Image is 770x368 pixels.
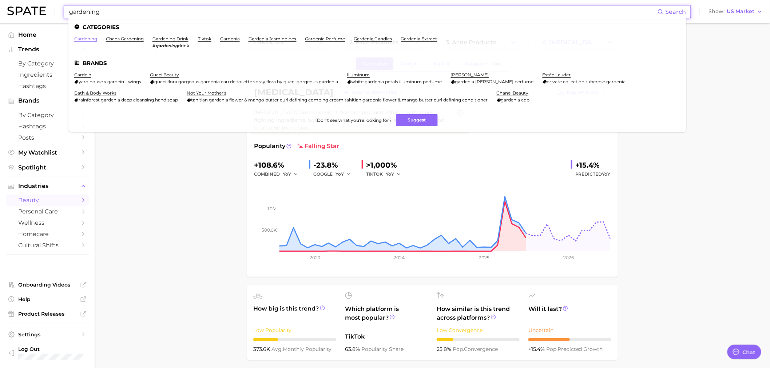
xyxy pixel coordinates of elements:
[18,164,76,171] span: Spotlight
[18,242,76,249] span: cultural shifts
[396,114,438,126] button: Suggest
[366,161,397,169] span: >1,000%
[6,95,89,106] button: Brands
[18,208,76,215] span: personal care
[6,206,89,217] a: personal care
[187,97,488,103] div: ,
[345,305,428,329] span: Which platform is most popular?
[6,217,89,228] a: wellness
[152,36,188,41] a: gardening drink
[6,44,89,55] button: Trends
[361,346,404,352] span: popularity share
[6,162,89,173] a: Spotlight
[6,329,89,340] a: Settings
[253,346,271,352] span: 373.6k
[602,171,611,177] span: YoY
[74,72,91,77] a: gardein
[74,60,680,66] li: Brands
[666,8,686,15] span: Search
[18,123,76,130] span: Hashtags
[528,338,611,341] div: 5 / 10
[254,159,303,171] div: +108.6%
[497,90,529,96] a: chanel beauty
[6,294,89,305] a: Help
[74,36,97,41] a: gardening
[254,170,303,179] div: combined
[18,46,76,53] span: Trends
[283,170,298,179] button: YoY
[453,346,464,352] abbr: popularity index
[347,72,370,77] a: illuminum
[79,97,178,103] span: rainforest gardenia deep cleansing hand soap
[366,170,406,179] div: TIKTOK
[707,7,765,16] button: ShowUS Market
[345,346,361,352] span: 63.8%
[709,9,725,13] span: Show
[6,121,89,132] a: Hashtags
[6,308,89,319] a: Product Releases
[254,142,285,151] span: Popularity
[6,80,89,92] a: Hashtags
[317,117,392,123] span: Don't see what you're looking for?
[155,43,178,48] em: gardening
[198,36,211,41] a: tiktok
[401,36,437,41] a: gardenia extract
[297,143,303,149] img: falling star
[18,149,76,156] span: My Watchlist
[18,134,76,141] span: Posts
[74,24,680,30] li: Categories
[345,97,488,103] span: tahitian gardenia flower & mango butter curl defining conditioner
[386,171,394,177] span: YoY
[271,346,283,352] abbr: average
[253,338,336,341] div: 3 / 10
[336,170,351,179] button: YoY
[220,36,240,41] a: gardenia
[437,305,520,322] span: How similar is this trend across platforms?
[253,326,336,335] div: Low Popularity
[68,5,658,18] input: Search here for a brand, industry, or ingredient
[305,36,345,41] a: gardenia perfume
[150,79,338,84] div: ,
[437,338,520,341] div: 2 / 10
[18,83,76,89] span: Hashtags
[501,97,530,103] span: gardenia edp
[546,346,557,352] abbr: popularity index
[6,109,89,121] a: by Category
[106,36,144,41] a: chaos gardening
[563,255,574,260] tspan: 2026
[191,97,344,103] span: tahitian gardenia flower & mango butter curl defining combing cream
[7,7,46,15] img: SPATE
[528,326,611,335] div: Uncertain
[6,279,89,290] a: Onboarding Videos
[18,183,76,189] span: Industries
[187,90,226,96] a: not your mother's
[18,31,76,38] span: Home
[437,326,520,335] div: Low Convergence
[354,36,392,41] a: gardenia candles
[79,79,141,84] span: yard house x gardein - wings
[336,171,344,177] span: YoY
[18,97,76,104] span: Brands
[18,281,76,288] span: Onboarding Videos
[313,159,356,171] div: -23.8%
[455,79,534,84] span: gardenia [PERSON_NAME] perfume
[543,72,571,77] a: estée lauder
[352,79,442,84] span: white gardenia petals illuminum perfume
[6,58,89,69] a: by Category
[18,219,76,226] span: wellness
[18,296,76,303] span: Help
[546,346,603,352] span: predicted growth
[6,132,89,143] a: Posts
[154,79,265,84] span: gucci flora gorgeous gardenia eau de toilette spray
[18,346,94,352] span: Log Out
[18,311,76,317] span: Product Releases
[6,344,89,362] a: Log out. Currently logged in with e-mail danielle.gonzalez@loreal.com.
[727,9,755,13] span: US Market
[310,255,320,260] tspan: 2023
[451,72,489,77] a: [PERSON_NAME]
[283,171,291,177] span: YoY
[18,71,76,78] span: Ingredients
[18,231,76,237] span: homecare
[453,346,498,352] span: convergence
[297,142,339,151] span: falling star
